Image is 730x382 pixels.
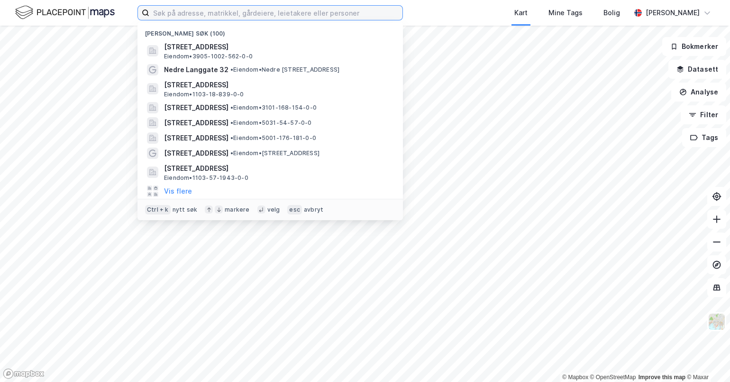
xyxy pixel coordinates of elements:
span: [STREET_ADDRESS] [164,41,392,53]
span: [STREET_ADDRESS] [164,148,228,159]
span: • [230,104,233,111]
div: [PERSON_NAME] søk (100) [137,22,403,39]
span: [STREET_ADDRESS] [164,79,392,91]
img: logo.f888ab2527a4732fd821a326f86c7f29.svg [15,4,115,21]
div: Kontrollprogram for chat [683,336,730,382]
button: Datasett [668,60,726,79]
a: Improve this map [639,374,685,381]
div: Ctrl + k [145,205,171,214]
a: Mapbox [562,374,588,381]
span: • [230,134,233,141]
span: Eiendom • 3905-1002-562-0-0 [164,53,253,60]
button: Filter [681,105,726,124]
span: Eiendom • 1103-57-1943-0-0 [164,174,248,182]
button: Bokmerker [662,37,726,56]
span: • [230,119,233,126]
span: Eiendom • 5001-176-181-0-0 [230,134,316,142]
span: • [230,149,233,157]
div: Mine Tags [548,7,583,19]
div: Bolig [603,7,620,19]
span: Nedre Langgate 32 [164,64,228,75]
a: OpenStreetMap [590,374,636,381]
div: esc [287,205,302,214]
iframe: Chat Widget [683,336,730,382]
input: Søk på adresse, matrikkel, gårdeiere, leietakere eller personer [149,6,402,20]
div: [PERSON_NAME] [646,7,700,19]
div: nytt søk [173,206,198,214]
a: Mapbox homepage [3,368,45,379]
img: Z [708,313,726,331]
span: [STREET_ADDRESS] [164,132,228,144]
span: [STREET_ADDRESS] [164,117,228,129]
span: [STREET_ADDRESS] [164,102,228,113]
span: Eiendom • 1103-18-839-0-0 [164,91,244,98]
span: • [230,66,233,73]
span: [STREET_ADDRESS] [164,163,392,174]
div: avbryt [304,206,323,214]
div: markere [225,206,249,214]
div: Kart [514,7,528,19]
div: velg [267,206,280,214]
button: Tags [682,128,726,147]
span: Eiendom • 3101-168-154-0-0 [230,104,317,112]
span: Eiendom • 5031-54-57-0-0 [230,119,312,127]
span: Eiendom • [STREET_ADDRESS] [230,149,319,157]
button: Vis flere [164,186,192,197]
button: Analyse [671,83,726,102]
span: Eiendom • Nedre [STREET_ADDRESS] [230,66,339,74]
